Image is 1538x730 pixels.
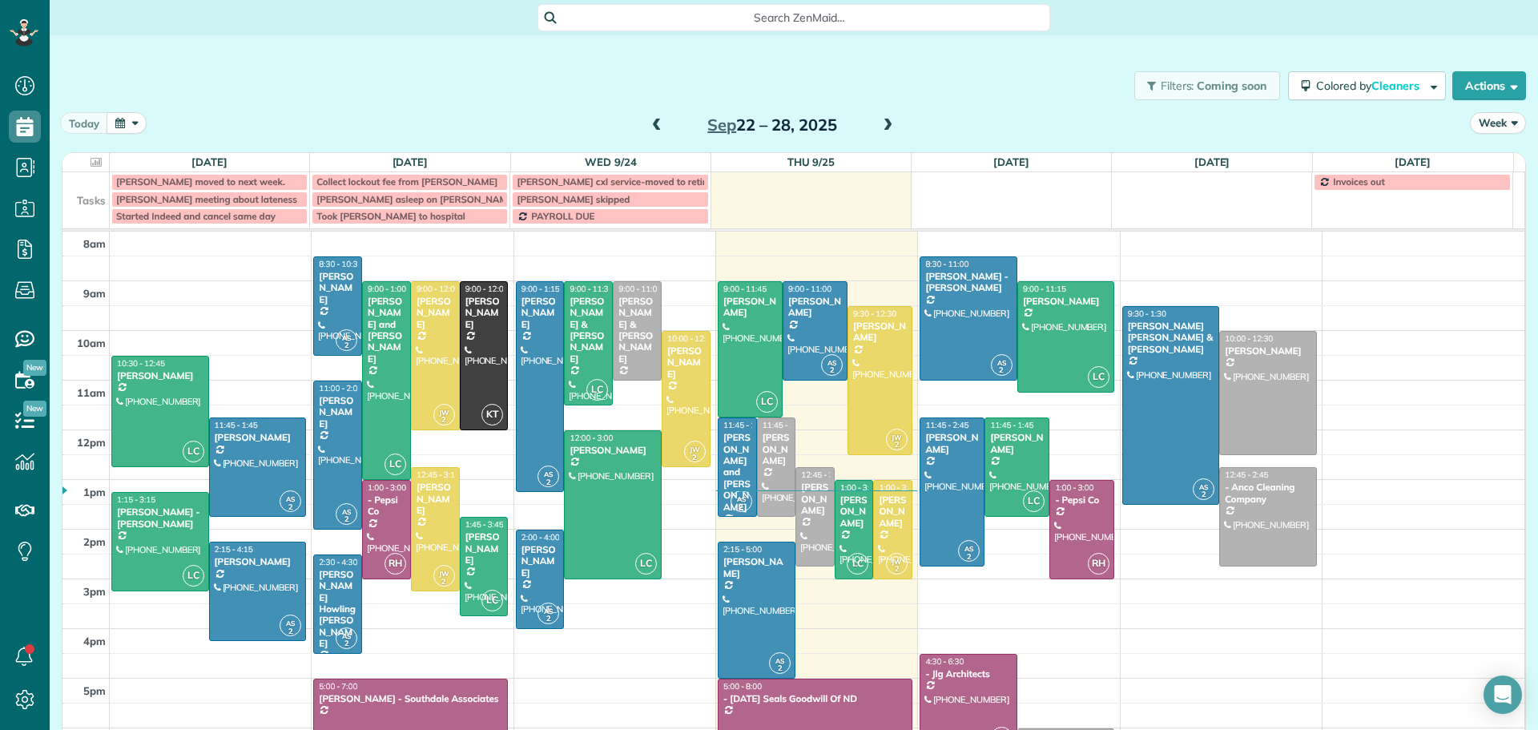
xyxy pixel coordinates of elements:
[1224,345,1312,357] div: [PERSON_NAME]
[1161,79,1194,93] span: Filters:
[316,210,465,222] span: Took [PERSON_NAME] to hospital
[723,681,762,692] span: 5:00 - 8:00
[1288,71,1446,100] button: Colored byCleaners
[117,494,155,505] span: 1:15 - 3:15
[737,494,746,503] span: AS
[417,284,460,294] span: 9:00 - 12:00
[822,363,842,378] small: 2
[1452,71,1526,100] button: Actions
[586,379,608,401] span: LC
[878,494,908,529] div: [PERSON_NAME]
[1054,494,1109,506] div: - Pepsi Co
[521,296,560,330] div: [PERSON_NAME]
[417,470,460,480] span: 12:45 - 3:15
[585,155,637,168] a: Wed 9/24
[280,624,300,639] small: 2
[117,358,165,369] span: 10:30 - 12:45
[731,500,751,515] small: 2
[1484,676,1522,714] div: Open Intercom Messenger
[83,287,106,300] span: 9am
[521,544,560,579] div: [PERSON_NAME]
[214,432,302,443] div: [PERSON_NAME]
[368,284,406,294] span: 9:00 - 1:00
[517,175,762,188] span: [PERSON_NAME] cxl service-moved to retirement home.
[183,441,204,462] span: LC
[116,193,297,205] span: [PERSON_NAME] meeting about lateness
[83,535,106,548] span: 2pm
[770,661,790,676] small: 2
[1395,155,1431,168] a: [DATE]
[892,557,902,566] span: JW
[342,507,351,516] span: AS
[416,482,455,516] div: [PERSON_NAME]
[964,544,973,553] span: AS
[116,210,276,222] span: Started Indeed and cancel same day
[538,611,558,627] small: 2
[839,494,869,529] div: [PERSON_NAME]
[1224,482,1312,505] div: - Anco Cleaning Company
[1088,366,1109,388] span: LC
[384,454,406,475] span: LC
[116,506,204,530] div: [PERSON_NAME] - [PERSON_NAME]
[280,500,300,515] small: 2
[800,482,830,516] div: [PERSON_NAME]
[77,436,106,449] span: 12pm
[83,585,106,598] span: 3pm
[517,193,630,205] span: [PERSON_NAME] skipped
[319,259,362,269] span: 8:30 - 10:30
[1022,296,1110,307] div: [PERSON_NAME]
[763,420,806,430] span: 11:45 - 1:45
[342,333,351,342] span: AS
[1199,482,1208,491] span: AS
[1371,79,1422,93] span: Cleaners
[723,556,791,579] div: [PERSON_NAME]
[788,284,831,294] span: 9:00 - 11:00
[286,494,295,503] span: AS
[23,360,46,376] span: New
[1128,309,1166,319] span: 9:30 - 1:30
[521,284,560,294] span: 9:00 - 1:15
[990,420,1033,430] span: 11:45 - 1:45
[852,321,908,344] div: [PERSON_NAME]
[544,607,553,615] span: AS
[1088,553,1109,575] span: RH
[1127,321,1215,355] div: [PERSON_NAME] [PERSON_NAME] & [PERSON_NAME]
[183,565,204,587] span: LC
[544,470,553,478] span: AS
[723,693,908,704] div: - [DATE] Seals Goodwill Of ND
[1225,333,1273,344] span: 10:00 - 12:30
[434,575,454,590] small: 2
[538,475,558,490] small: 2
[569,445,657,456] div: [PERSON_NAME]
[570,284,613,294] span: 9:00 - 11:30
[465,531,504,566] div: [PERSON_NAME]
[316,175,497,188] span: Collect lockout fee from [PERSON_NAME]
[77,337,106,349] span: 10am
[756,391,778,413] span: LC
[465,519,504,530] span: 1:45 - 3:45
[787,155,835,168] a: Thu 9/25
[801,470,844,480] span: 12:45 - 2:45
[1197,79,1267,93] span: Coming soon
[925,656,964,667] span: 4:30 - 6:30
[319,557,357,567] span: 2:30 - 4:30
[319,681,357,692] span: 5:00 - 7:00
[1225,470,1268,480] span: 12:45 - 2:45
[690,445,700,454] span: JW
[618,296,657,365] div: [PERSON_NAME] & [PERSON_NAME]
[77,386,106,399] span: 11am
[318,271,357,305] div: [PERSON_NAME]
[924,668,1013,680] div: - Jlg Architects
[316,193,537,205] span: [PERSON_NAME] asleep on [PERSON_NAME] sofa
[723,296,778,319] div: [PERSON_NAME]
[191,155,227,168] a: [DATE]
[1333,175,1385,188] span: Invoices out
[83,635,106,647] span: 4pm
[342,631,351,640] span: AS
[787,296,843,319] div: [PERSON_NAME]
[116,175,285,188] span: [PERSON_NAME] moved to next week.
[481,590,503,611] span: LC
[439,569,449,578] span: JW
[336,338,356,353] small: 2
[925,259,968,269] span: 8:30 - 11:00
